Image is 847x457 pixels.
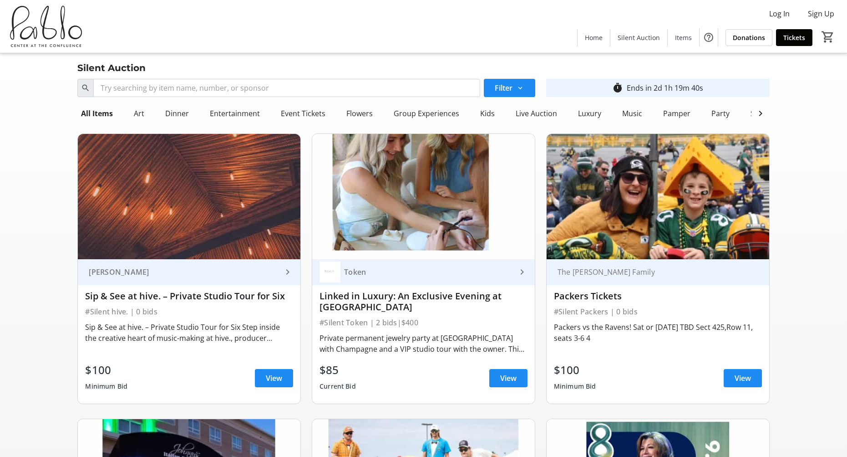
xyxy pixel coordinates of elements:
div: Current Bid [320,378,356,395]
div: Event Tickets [277,104,329,123]
img: Sip & See at hive. – Private Studio Tour for Six [78,134,300,259]
div: Music [619,104,646,123]
div: Flowers [343,104,376,123]
div: Token [340,267,517,277]
a: View [724,369,762,387]
mat-icon: timer_outline [612,82,623,93]
div: $100 [554,362,596,378]
img: Linked in Luxury: An Exclusive Evening at Token [312,134,535,259]
div: #Silent Packers | 0 bids [554,305,762,318]
input: Try searching by item name, number, or sponsor [93,79,480,97]
span: Filter [495,82,512,93]
div: Dinner [162,104,193,123]
div: Luxury [574,104,605,123]
span: Tickets [783,33,805,42]
div: Sip & See at hive. – Private Studio Tour for Six [85,291,293,302]
div: #Silent Token | 2 bids | $400 [320,316,527,329]
span: Donations [733,33,765,42]
div: Sail [747,104,766,123]
div: Linked in Luxury: An Exclusive Evening at [GEOGRAPHIC_DATA] [320,291,527,313]
img: Token [320,262,340,282]
div: All Items [77,104,117,123]
span: Home [585,33,603,42]
a: View [255,369,293,387]
span: View [735,373,751,384]
div: Minimum Bid [554,378,596,395]
div: Private permanent jewelry party at [GEOGRAPHIC_DATA] with Champagne and a VIP studio tour with th... [320,333,527,354]
div: #Silent hive. | 0 bids [85,305,293,318]
mat-icon: keyboard_arrow_right [517,267,527,277]
img: Pablo Center's Logo [5,4,86,49]
button: Cart [820,29,836,45]
mat-icon: keyboard_arrow_right [282,267,293,277]
div: Sip & See at hive. – Private Studio Tour for Six Step inside the creative heart of music-making a... [85,322,293,344]
span: Log In [769,8,790,19]
a: TokenToken [312,259,535,285]
div: $85 [320,362,356,378]
div: $100 [85,362,127,378]
button: Filter [484,79,535,97]
span: Items [675,33,692,42]
div: Pamper [659,104,694,123]
div: The [PERSON_NAME] Family [554,267,751,277]
img: Packers Tickets [547,134,769,259]
button: Sign Up [801,6,842,21]
div: Party [708,104,733,123]
span: View [266,373,282,384]
div: Packers vs the Ravens! Sat or [DATE] TBD Sect 425,Row 11, seats 3-6 4 [554,322,762,344]
a: Tickets [776,29,812,46]
div: Entertainment [206,104,264,123]
div: Live Auction [512,104,561,123]
div: Art [130,104,148,123]
button: Help [700,28,718,46]
a: Donations [725,29,772,46]
span: View [500,373,517,384]
a: View [489,369,527,387]
span: Silent Auction [618,33,660,42]
div: [PERSON_NAME] [85,267,282,277]
a: [PERSON_NAME] [78,259,300,285]
div: Minimum Bid [85,378,127,395]
div: Silent Auction [72,61,151,75]
button: Log In [762,6,797,21]
span: Sign Up [808,8,834,19]
a: Items [668,29,699,46]
a: Silent Auction [610,29,667,46]
div: Packers Tickets [554,291,762,302]
a: Home [578,29,610,46]
div: Kids [477,104,498,123]
div: Ends in 2d 1h 19m 40s [627,82,703,93]
div: Group Experiences [390,104,463,123]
